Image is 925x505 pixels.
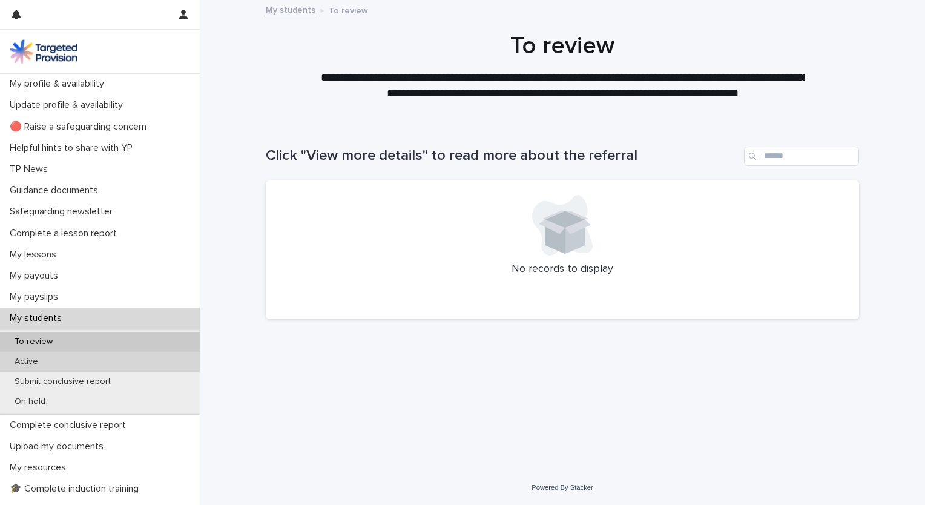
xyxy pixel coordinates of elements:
[5,206,122,217] p: Safeguarding newsletter
[5,163,58,175] p: TP News
[5,483,148,495] p: 🎓 Complete induction training
[266,147,739,165] h1: Click "View more details" to read more about the referral
[5,377,120,387] p: Submit conclusive report
[5,312,71,324] p: My students
[5,291,68,303] p: My payslips
[5,249,66,260] p: My lessons
[5,337,62,347] p: To review
[5,357,48,367] p: Active
[744,147,859,166] input: Search
[5,462,76,474] p: My resources
[5,228,127,239] p: Complete a lesson report
[10,39,77,64] img: M5nRWzHhSzIhMunXDL62
[266,31,859,61] h1: To review
[5,397,55,407] p: On hold
[280,263,844,276] p: No records to display
[5,142,142,154] p: Helpful hints to share with YP
[5,185,108,196] p: Guidance documents
[266,2,315,16] a: My students
[5,99,133,111] p: Update profile & availability
[5,270,68,282] p: My payouts
[5,121,156,133] p: 🔴 Raise a safeguarding concern
[532,484,593,491] a: Powered By Stacker
[5,420,136,431] p: Complete conclusive report
[329,3,368,16] p: To review
[5,441,113,452] p: Upload my documents
[5,78,114,90] p: My profile & availability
